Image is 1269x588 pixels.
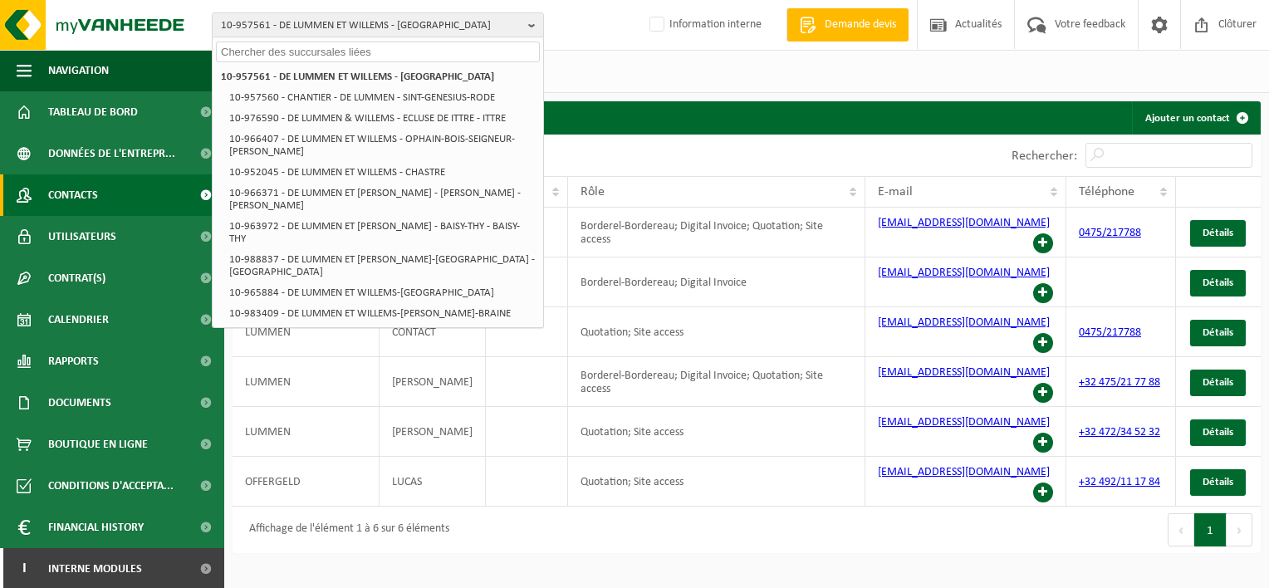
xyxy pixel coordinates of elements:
[233,457,380,507] td: OFFERGELD
[1203,477,1233,488] span: Détails
[1079,227,1141,239] a: 0475/217788
[224,303,540,324] li: 10-983409 - DE LUMMEN ET WILLEMS-[PERSON_NAME]-BRAINE
[1012,149,1077,163] label: Rechercher:
[1079,426,1160,439] a: +32 472/34 52 32
[1079,326,1141,339] a: 0475/217788
[224,282,540,303] li: 10-965884 - DE LUMMEN ET WILLEMS-[GEOGRAPHIC_DATA]
[48,424,148,465] span: Boutique en ligne
[1190,270,1246,296] a: Détails
[233,407,380,457] td: LUMMEN
[241,515,449,545] div: Affichage de l'élément 1 à 6 sur 6 éléments
[224,162,540,183] li: 10-952045 - DE LUMMEN ET WILLEMS - CHASTRE
[1190,320,1246,346] a: Détails
[581,185,605,198] span: Rôle
[878,366,1050,379] a: [EMAIL_ADDRESS][DOMAIN_NAME]
[380,457,486,507] td: LUCAS
[1190,220,1246,247] a: Détails
[216,42,540,62] input: Chercher des succursales liées
[568,208,865,257] td: Borderel-Bordereau; Digital Invoice; Quotation; Site access
[1190,370,1246,396] a: Détails
[568,407,865,457] td: Quotation; Site access
[1203,427,1233,438] span: Détails
[380,407,486,457] td: [PERSON_NAME]
[1079,185,1134,198] span: Téléphone
[878,416,1050,429] a: [EMAIL_ADDRESS][DOMAIN_NAME]
[380,357,486,407] td: [PERSON_NAME]
[878,466,1050,478] a: [EMAIL_ADDRESS][DOMAIN_NAME]
[878,185,913,198] span: E-mail
[1227,513,1252,546] button: Next
[224,249,540,282] li: 10-988837 - DE LUMMEN ET [PERSON_NAME]-[GEOGRAPHIC_DATA] - [GEOGRAPHIC_DATA]
[1132,101,1259,135] a: Ajouter un contact
[878,217,1050,229] a: [EMAIL_ADDRESS][DOMAIN_NAME]
[1079,476,1160,488] a: +32 492/11 17 84
[224,324,540,345] li: 10-974949 - DE LUMMEN ET WILLEMS-[GEOGRAPHIC_DATA]
[221,13,522,38] span: 10-957561 - DE LUMMEN ET WILLEMS - [GEOGRAPHIC_DATA]
[48,174,98,216] span: Contacts
[1079,376,1160,389] a: +32 475/21 77 88
[1203,228,1233,238] span: Détails
[224,108,540,129] li: 10-976590 - DE LUMMEN & WILLEMS - ECLUSE DE ITTRE - ITTRE
[233,357,380,407] td: LUMMEN
[1203,377,1233,388] span: Détails
[646,12,762,37] label: Information interne
[821,17,900,33] span: Demande devis
[568,257,865,307] td: Borderel-Bordereau; Digital Invoice
[568,457,865,507] td: Quotation; Site access
[878,316,1050,329] a: [EMAIL_ADDRESS][DOMAIN_NAME]
[568,307,865,357] td: Quotation; Site access
[1203,277,1233,288] span: Détails
[48,299,109,341] span: Calendrier
[48,257,105,299] span: Contrat(s)
[48,341,99,382] span: Rapports
[48,507,144,548] span: Financial History
[224,129,540,162] li: 10-966407 - DE LUMMEN ET WILLEMS - OPHAIN-BOIS-SEIGNEUR-[PERSON_NAME]
[1194,513,1227,546] button: 1
[1190,419,1246,446] a: Détails
[221,71,494,82] strong: 10-957561 - DE LUMMEN ET WILLEMS - [GEOGRAPHIC_DATA]
[380,307,486,357] td: CONTACT
[48,382,111,424] span: Documents
[48,50,109,91] span: Navigation
[878,267,1050,279] a: [EMAIL_ADDRESS][DOMAIN_NAME]
[212,12,544,37] button: 10-957561 - DE LUMMEN ET WILLEMS - [GEOGRAPHIC_DATA]
[48,216,116,257] span: Utilisateurs
[1203,327,1233,338] span: Détails
[568,357,865,407] td: Borderel-Bordereau; Digital Invoice; Quotation; Site access
[48,133,175,174] span: Données de l'entrepr...
[786,8,909,42] a: Demande devis
[48,465,174,507] span: Conditions d'accepta...
[1190,469,1246,496] a: Détails
[224,216,540,249] li: 10-963972 - DE LUMMEN ET [PERSON_NAME] - BAISY-THY - BAISY-THY
[224,183,540,216] li: 10-966371 - DE LUMMEN ET [PERSON_NAME] - [PERSON_NAME] - [PERSON_NAME]
[224,87,540,108] li: 10-957560 - CHANTIER - DE LUMMEN - SINT-GENESIUS-RODE
[48,91,138,133] span: Tableau de bord
[1168,513,1194,546] button: Previous
[233,307,380,357] td: LUMMEN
